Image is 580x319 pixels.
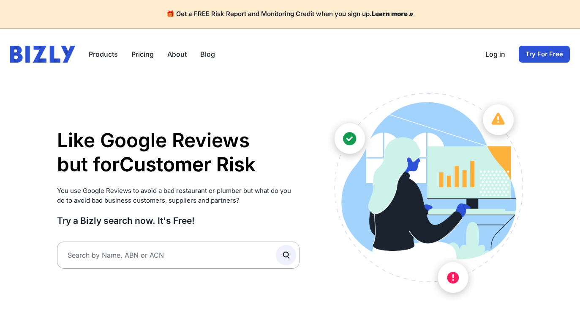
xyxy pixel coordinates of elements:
p: You use Google Reviews to avoid a bad restaurant or plumber but what do you do to avoid bad busin... [57,186,300,205]
a: About [167,49,187,59]
a: Learn more » [372,10,414,18]
a: Pricing [131,49,154,59]
a: Log in [485,49,505,59]
h4: 🎁 Get a FREE Risk Report and Monitoring Credit when you sign up. [10,10,570,18]
li: Supplier Risk [120,177,256,201]
button: Products [89,49,118,59]
li: Customer Risk [120,152,256,177]
h3: Try a Bizly search now. It's Free! [57,215,300,226]
h1: Like Google Reviews but for [57,128,300,177]
a: Blog [200,49,215,59]
input: Search by Name, ABN or ACN [57,242,300,269]
a: Try For Free [519,46,570,63]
